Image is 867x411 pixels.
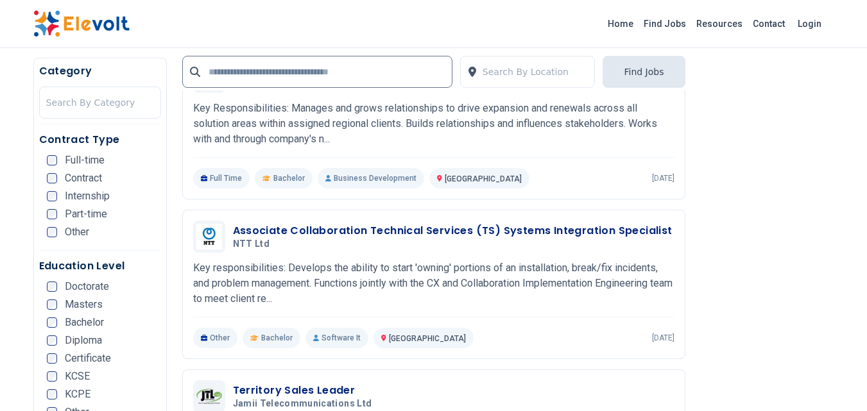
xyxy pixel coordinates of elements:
[39,258,161,274] h5: Education Level
[65,209,107,219] span: Part-time
[47,173,57,183] input: Contract
[233,398,372,410] span: Jamii Telecommunications Ltd
[193,260,674,306] p: Key responsibilities: Develops the ability to start 'owning' portions of an installation, break/f...
[318,168,424,189] p: Business Development
[273,173,305,183] span: Bachelor
[652,173,674,183] p: [DATE]
[65,299,103,310] span: Masters
[748,13,790,34] a: Contact
[39,132,161,147] h5: Contract Type
[305,328,368,348] p: Software It
[65,353,111,364] span: Certificate
[652,333,674,343] p: [DATE]
[193,61,674,189] a: NTT LtdClient Manager Digital Network ServicesNTT LtdKey Responsibilities: Manages and grows rela...
[389,334,466,343] span: [GEOGRAPHIC_DATA]
[233,223,673,239] h3: Associate Collaboration Technical Services (TS) Systems Integration Specialist
[261,333,293,343] span: Bachelor
[639,13,691,34] a: Find Jobs
[47,155,57,165] input: Full-time
[65,173,102,183] span: Contract
[47,335,57,346] input: Diploma
[445,174,522,183] span: [GEOGRAPHIC_DATA]
[603,56,685,88] button: Find Jobs
[47,227,57,237] input: Other
[39,63,161,79] h5: Category
[47,191,57,201] input: Internship
[47,317,57,328] input: Bachelor
[47,371,57,382] input: KCSE
[803,349,867,411] iframe: Chat Widget
[65,317,104,328] span: Bachelor
[47,281,57,292] input: Doctorate
[65,155,105,165] span: Full-time
[603,13,639,34] a: Home
[33,10,130,37] img: Elevolt
[691,13,748,34] a: Resources
[233,239,270,250] span: NTT Ltd
[196,389,222,403] img: Jamii Telecommunications Ltd
[196,224,222,250] img: NTT Ltd
[193,328,238,348] p: Other
[65,281,109,292] span: Doctorate
[233,383,377,398] h3: Territory Sales Leader
[193,168,250,189] p: Full Time
[65,389,90,399] span: KCPE
[65,335,102,346] span: Diploma
[47,209,57,219] input: Part-time
[47,299,57,310] input: Masters
[193,221,674,348] a: NTT LtdAssociate Collaboration Technical Services (TS) Systems Integration SpecialistNTT LtdKey r...
[790,11,829,37] a: Login
[193,101,674,147] p: Key Responsibilities: Manages and grows relationships to drive expansion and renewals across all ...
[47,389,57,399] input: KCPE
[65,227,89,237] span: Other
[65,191,110,201] span: Internship
[65,371,90,382] span: KCSE
[47,353,57,364] input: Certificate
